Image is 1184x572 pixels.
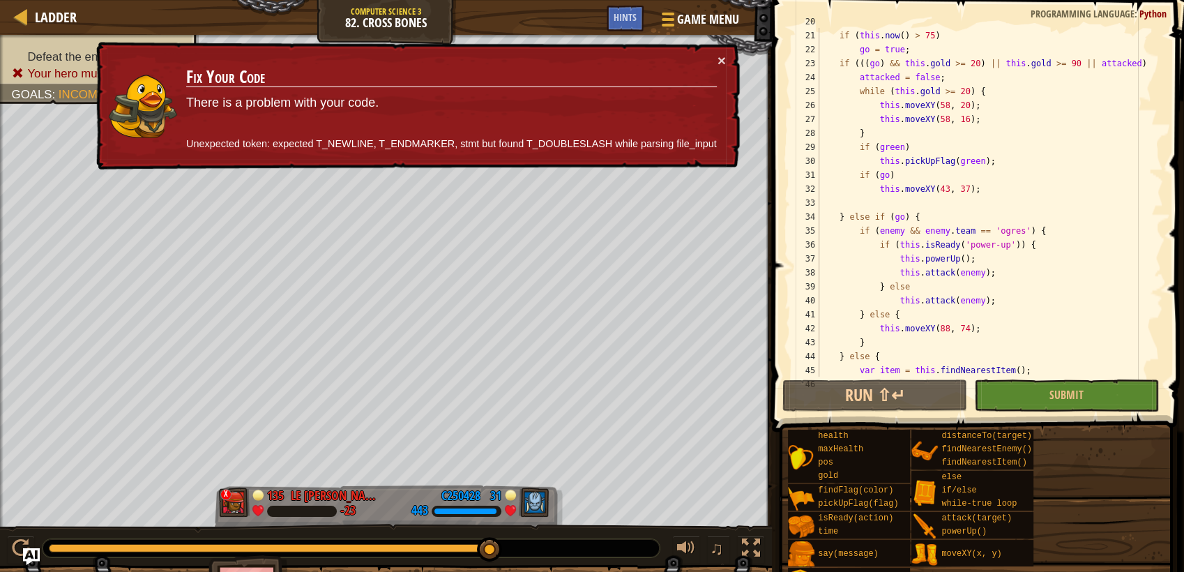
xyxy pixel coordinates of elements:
[791,377,819,391] div: 46
[941,499,1017,509] span: while-true loop
[23,548,40,565] button: Ask AI
[791,280,819,294] div: 39
[791,98,819,112] div: 26
[7,536,35,564] button: Ctrl + P: Play
[791,266,819,280] div: 38
[791,196,819,210] div: 33
[12,65,188,82] li: Your hero must survive
[519,488,549,517] img: thang_avatar_frame.png
[941,513,1012,523] span: attack(target)
[791,308,819,322] div: 41
[791,43,819,57] div: 22
[911,479,938,506] img: portrait.png
[788,541,814,568] img: portrait.png
[12,88,52,101] span: Goals
[791,322,819,336] div: 42
[818,499,898,509] span: pickUpFlag(flag)
[737,536,765,564] button: Toggle fullscreen
[487,487,501,499] div: 31
[911,541,938,568] img: portrait.png
[791,126,819,140] div: 28
[27,67,146,80] span: Your hero must survive
[677,10,739,29] span: Game Menu
[788,513,814,540] img: portrait.png
[791,57,819,70] div: 23
[791,363,819,377] div: 45
[791,84,819,98] div: 25
[941,444,1032,454] span: findNearestEnemy()
[707,536,731,564] button: ♫
[818,486,893,495] span: findFlag(color)
[59,88,135,101] span: Incomplete
[818,527,838,536] span: time
[186,137,717,151] p: Unexpected token: expected T_NEWLINE, T_ENDMARKER, stmt but found T_DOUBLESLASH while parsing fil...
[818,549,878,559] span: say(message)
[791,154,819,168] div: 30
[941,527,987,536] span: powerUp()
[818,458,833,467] span: pos
[791,349,819,363] div: 44
[340,505,356,518] div: -23
[614,10,637,24] span: Hints
[974,379,1159,412] button: Submit
[782,379,967,412] button: Run ⇧↵
[1031,7,1134,20] span: Programming language
[941,472,962,482] span: else
[791,112,819,126] div: 27
[911,513,938,540] img: portrait.png
[791,238,819,252] div: 36
[941,431,1032,441] span: distanceTo(target)
[267,487,284,499] div: 135
[791,252,819,266] div: 37
[220,489,232,500] div: x
[28,8,77,27] a: Ladder
[27,50,188,63] span: Defeat the enemy hero in 120s
[791,140,819,154] div: 29
[441,487,480,505] div: C250428
[186,94,717,112] p: There is a problem with your code.
[411,505,428,518] div: 443
[818,431,848,441] span: health
[788,486,814,512] img: portrait.png
[788,444,814,471] img: portrait.png
[818,513,893,523] span: isReady(action)
[219,488,250,517] img: thang_avatar_frame.png
[818,444,863,454] span: maxHealth
[791,29,819,43] div: 21
[791,336,819,349] div: 43
[710,538,724,559] span: ♫
[672,536,700,564] button: Adjust volume
[941,458,1026,467] span: findNearestItem()
[1134,7,1139,20] span: :
[52,88,59,101] span: :
[791,168,819,182] div: 31
[911,438,938,465] img: portrait.png
[818,471,838,481] span: gold
[791,294,819,308] div: 40
[651,6,747,38] button: Game Menu
[108,74,178,138] img: duck_arryn.png
[186,68,717,87] h3: Fix Your Code
[791,70,819,84] div: 24
[1049,387,1084,402] span: Submit
[941,549,1001,559] span: moveXY(x, y)
[35,8,77,27] span: Ladder
[1139,7,1167,20] span: Python
[791,15,819,29] div: 20
[941,486,976,495] span: if/else
[12,48,188,65] li: Defeat the enemy hero in 120s
[718,53,726,68] button: ×
[291,487,381,505] div: LE [PERSON_NAME] C250351
[791,210,819,224] div: 34
[791,224,819,238] div: 35
[791,182,819,196] div: 32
